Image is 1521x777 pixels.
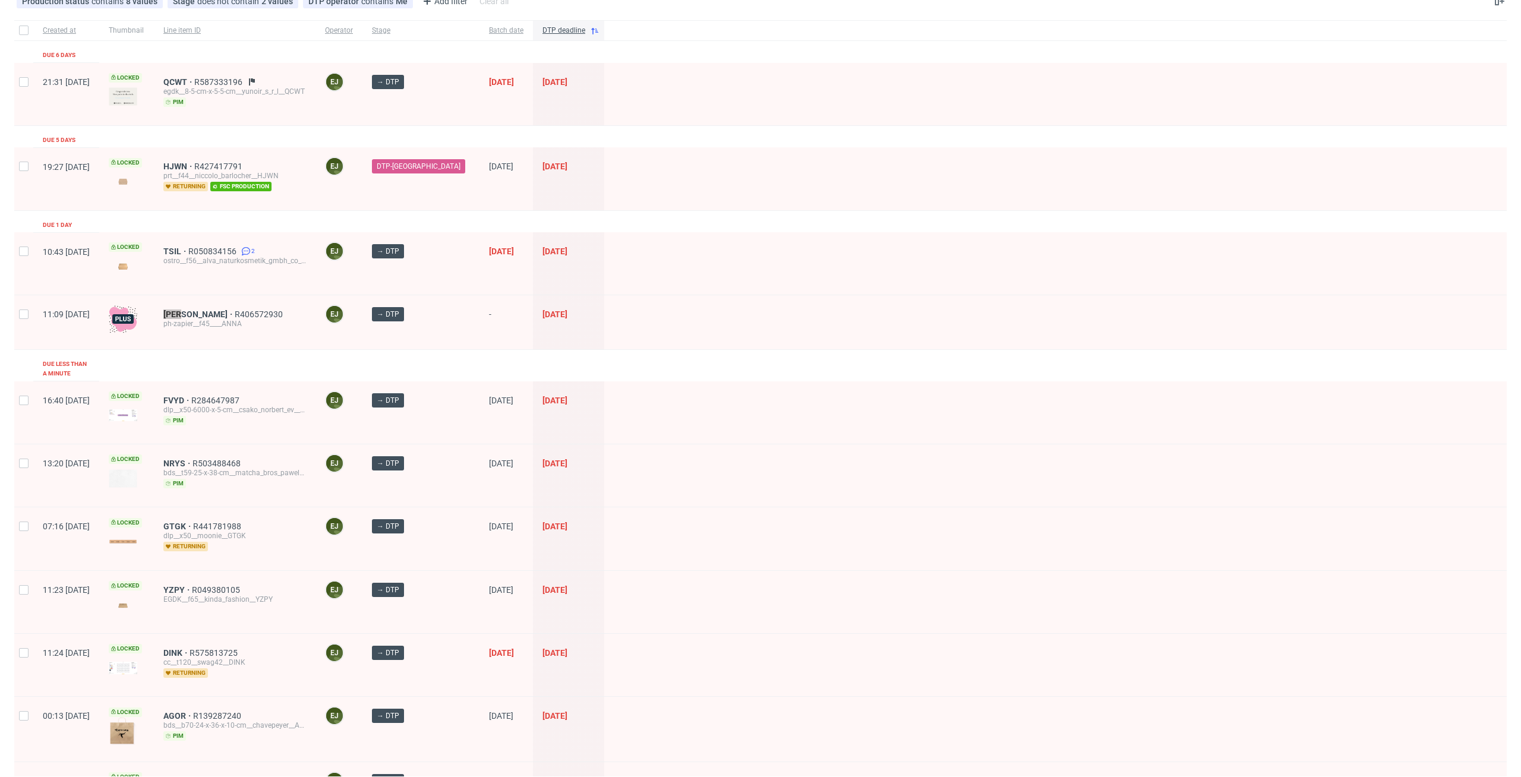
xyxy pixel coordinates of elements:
span: FVYD [163,396,191,405]
span: Line item ID [163,26,306,36]
div: EGDK__f65__kinda_fashion__YZPY [163,595,306,604]
span: DTP-[GEOGRAPHIC_DATA] [377,161,460,172]
span: Locked [109,454,142,464]
a: QCWT [163,77,194,87]
span: [DATE] [542,585,567,595]
div: ph-zapier__f45____ANNA [163,319,306,329]
span: NRYS [163,459,193,468]
span: [DATE] [542,459,567,468]
span: [DATE] [542,162,567,171]
span: [DATE] [489,396,513,405]
span: Operator [325,26,353,36]
a: R427417791 [194,162,245,171]
span: Locked [109,518,142,528]
span: [DATE] [489,522,513,531]
span: [DATE] [489,162,513,171]
span: 00:13 [DATE] [43,711,90,721]
span: 19:27 [DATE] [43,162,90,172]
span: 13:20 [DATE] [43,459,90,468]
span: → DTP [377,585,399,595]
span: [DATE] [489,585,513,595]
a: R139287240 [193,711,244,721]
figcaption: EJ [326,582,343,598]
span: → DTP [377,647,399,658]
span: Stage [372,26,470,36]
img: plus-icon.676465ae8f3a83198b3f.png [109,305,137,333]
span: 10:43 [DATE] [43,247,90,257]
a: GTGK [163,522,193,531]
span: [DATE] [542,396,567,405]
span: HJWN [163,162,194,171]
span: → DTP [377,458,399,469]
figcaption: EJ [326,243,343,260]
a: R441781988 [193,522,244,531]
span: Locked [109,707,142,717]
a: R575813725 [190,648,240,658]
div: cc__t120__swag42__DINK [163,658,306,667]
span: → DTP [377,77,399,87]
span: fsc production [210,182,272,191]
span: 11:23 [DATE] [43,585,90,595]
span: AGOR [163,711,193,721]
a: R284647987 [191,396,242,405]
figcaption: EJ [326,707,343,724]
span: - [489,309,523,335]
div: prt__f44__niccolo_barlocher__HJWN [163,171,306,181]
img: data [109,539,137,544]
div: dlp__x50__moonie__GTGK [163,531,306,541]
a: DINK [163,648,190,658]
div: Due 5 days [43,135,75,145]
span: TSIL [163,247,188,256]
span: 11:24 [DATE] [43,648,90,658]
span: [DATE] [542,77,567,87]
span: → DTP [377,309,399,320]
div: ostro__f56__alva_naturkosmetik_gmbh_co_kg__TSIL [163,256,306,266]
span: 16:40 [DATE] [43,396,90,405]
img: version_two_editor_design [109,597,137,613]
a: [PERSON_NAME] [163,309,235,319]
span: → DTP [377,395,399,406]
span: Thumbnail [109,26,144,36]
span: [DATE] [542,522,567,531]
div: bds__b70-24-x-36-x-10-cm__chavepeyer__AGOR [163,721,306,730]
a: R587333196 [194,77,245,87]
a: R406572930 [235,309,285,319]
img: version_two_editor_design.png [109,87,137,106]
span: [DATE] [542,648,567,658]
span: pim [163,97,186,107]
span: returning [163,182,208,191]
span: [DATE] [489,247,514,256]
span: [DATE] [542,309,567,319]
span: returning [163,668,208,678]
span: returning [163,542,208,551]
span: [DATE] [489,648,514,658]
img: version_two_editor_design.png [109,173,137,189]
span: pim [163,416,186,425]
span: Locked [109,73,142,83]
figcaption: EJ [326,306,343,323]
div: bds__t59-25-x-38-cm__matcha_bros_pawel_lakomski__NRYS [163,468,306,478]
img: version_two_editor_design.png [109,409,137,421]
a: R049380105 [192,585,242,595]
span: Locked [109,242,142,252]
a: YZPY [163,585,192,595]
div: dlp__x50-6000-x-5-cm__csako_norbert_ev__FVYD [163,405,306,415]
figcaption: EJ [326,518,343,535]
img: version_two_editor_design.png [109,717,137,746]
span: DTP deadline [542,26,585,36]
div: Due less than a minute [43,359,90,378]
a: R050834156 [188,247,239,256]
div: egdk__8-5-cm-x-5-5-cm__yunoir_s_r_l__QCWT [163,87,306,96]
